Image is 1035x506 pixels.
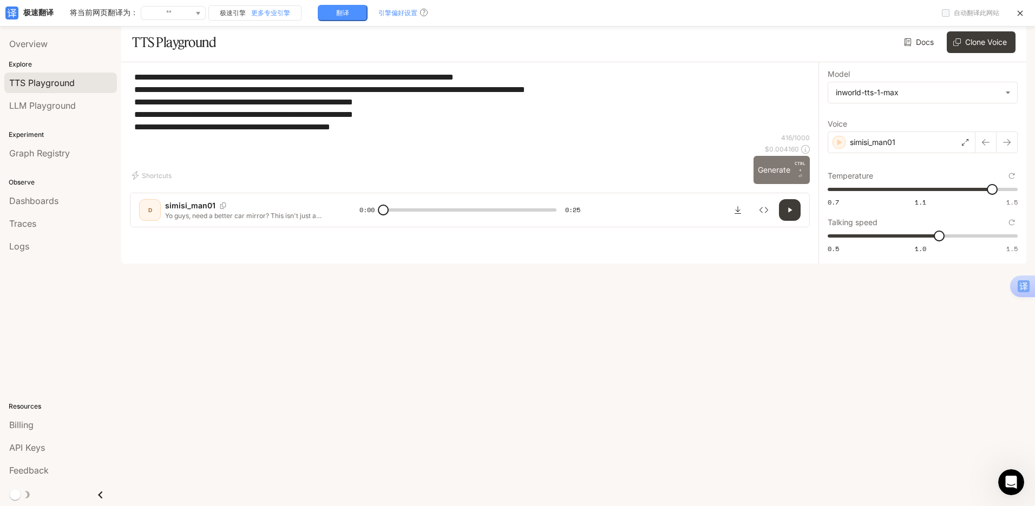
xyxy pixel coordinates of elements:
[565,205,580,215] span: 0:25
[141,201,159,219] div: D
[828,82,1017,103] div: inworld-tts-1-max
[754,156,810,184] button: GenerateCTRL +⏎
[915,198,926,207] span: 1.1
[836,87,1000,98] div: inworld-tts-1-max
[828,172,873,180] p: Temperature
[765,144,799,154] p: $ 0.004160
[915,244,926,253] span: 1.0
[1006,216,1018,228] button: Reset to default
[828,244,839,253] span: 0.5
[828,120,847,128] p: Voice
[132,31,216,53] h1: TTS Playground
[828,219,877,226] p: Talking speed
[1006,170,1018,182] button: Reset to default
[753,199,775,221] button: Inspect
[727,199,749,221] button: Download audio
[902,31,938,53] a: Docs
[165,211,333,220] p: Yo guys, need a better car mirror? This isn't just a mirror—it's a built-in dash cam! Comes with ...
[781,133,810,142] p: 416 / 1000
[850,137,895,148] p: simisi_man01
[828,70,850,78] p: Model
[795,160,805,173] p: CTRL +
[215,202,231,209] button: Copy Voice ID
[828,198,839,207] span: 0.7
[130,167,176,184] button: Shortcuts
[1006,244,1018,253] span: 1.5
[795,160,805,180] p: ⏎
[359,205,375,215] span: 0:00
[1006,198,1018,207] span: 1.5
[165,200,215,211] p: simisi_man01
[998,469,1024,495] iframe: Intercom live chat
[947,31,1016,53] button: Clone Voice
